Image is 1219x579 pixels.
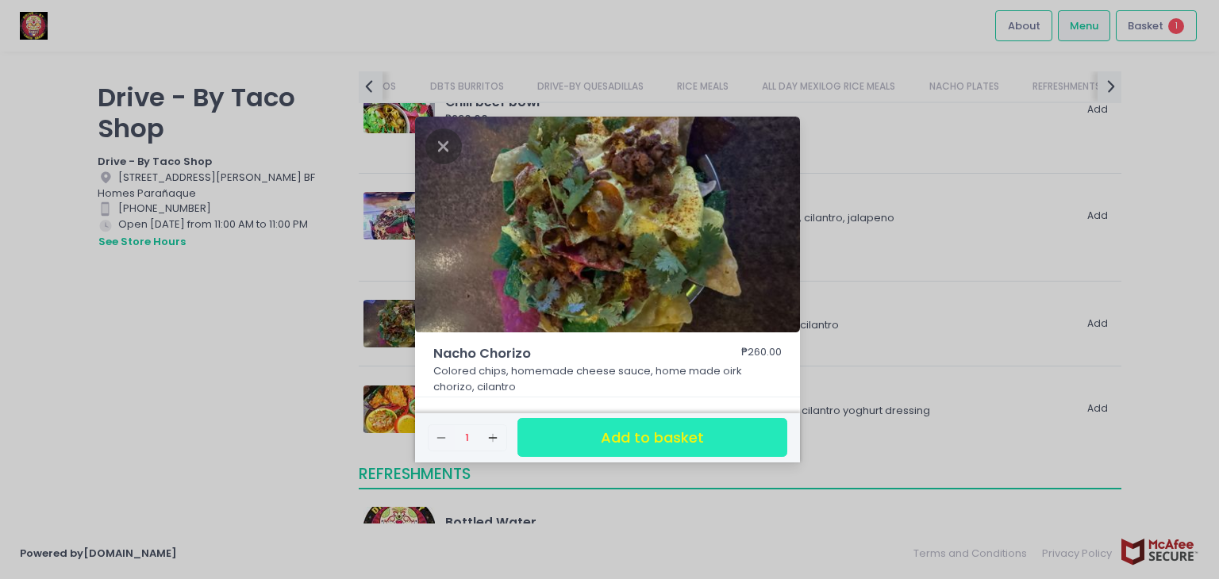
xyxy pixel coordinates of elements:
[433,363,783,394] p: Colored chips, homemade cheese sauce, home made oirk chorizo, cilantro
[425,137,462,153] button: Close
[415,117,800,332] img: Nacho Chorizo
[741,344,782,363] div: ₱260.00
[433,344,695,363] span: Nacho Chorizo
[517,418,787,457] button: Add to basket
